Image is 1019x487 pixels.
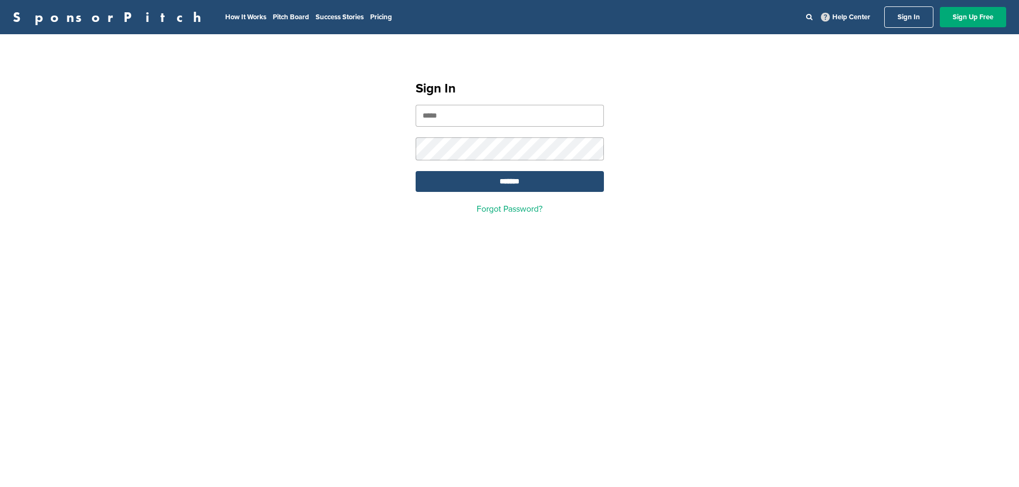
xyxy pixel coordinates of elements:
[225,13,266,21] a: How It Works
[477,204,542,214] a: Forgot Password?
[13,10,208,24] a: SponsorPitch
[819,11,872,24] a: Help Center
[273,13,309,21] a: Pitch Board
[884,6,933,28] a: Sign In
[370,13,392,21] a: Pricing
[416,79,604,98] h1: Sign In
[940,7,1006,27] a: Sign Up Free
[316,13,364,21] a: Success Stories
